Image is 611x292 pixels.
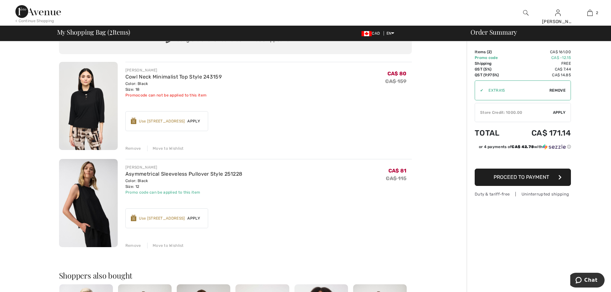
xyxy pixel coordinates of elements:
[463,29,607,35] div: Order Summary
[512,122,571,144] td: CA$ 171.14
[57,29,131,35] span: My Shopping Bag ( Items)
[555,9,561,17] img: My Info
[125,171,242,177] a: Asymmetrical Sleeveless Pullover Style 251228
[185,215,203,221] span: Apply
[59,62,118,150] img: Cowl Neck Minimalist Top Style 243159
[385,78,406,84] s: CA$ 159
[494,174,549,180] span: Proceed to Payment
[125,189,242,195] div: Promo code can be applied to this item
[512,66,571,72] td: CA$ 7.44
[147,243,184,248] div: Move to Wishlist
[488,50,490,54] span: 2
[125,146,141,151] div: Remove
[574,9,606,17] a: 2
[387,71,407,77] span: CA$ 80
[386,31,395,36] span: EN
[147,146,184,151] div: Move to Wishlist
[596,10,598,16] span: 2
[587,9,593,17] img: My Bag
[475,72,512,78] td: QST (9.975%)
[109,27,113,36] span: 2
[512,61,571,66] td: Free
[59,271,412,279] h2: Shoppers also bought
[125,92,222,98] div: Promocode can not be applied to this item
[479,144,571,150] div: or 4 payments of with
[475,169,571,186] button: Proceed to Payment
[555,10,561,16] a: Sign In
[475,144,571,152] div: or 4 payments ofCA$ 42.78withSezzle Click to learn more about Sezzle
[553,110,566,115] span: Apply
[475,88,483,93] div: ✔
[125,81,222,92] div: Color: Black Size: 18
[512,49,571,55] td: CA$ 161.00
[475,122,512,144] td: Total
[139,215,185,221] div: Use [STREET_ADDRESS]
[542,18,573,25] div: [PERSON_NAME]
[125,243,141,248] div: Remove
[512,72,571,78] td: CA$ 14.85
[125,67,222,73] div: [PERSON_NAME]
[475,49,512,55] td: Items ( )
[475,55,512,61] td: Promo code
[361,31,372,36] img: Canadian Dollar
[512,145,534,149] span: CA$ 42.78
[475,191,571,197] div: Duty & tariff-free | Uninterrupted shipping
[125,178,242,189] div: Color: Black Size: 12
[512,55,571,61] td: CA$ -12.15
[543,144,566,150] img: Sezzle
[475,110,553,115] div: Store Credit: 1000.00
[15,5,61,18] img: 1ère Avenue
[483,81,549,100] input: Promo code
[15,18,54,24] div: < Continue Shopping
[549,88,565,93] span: Remove
[131,215,137,221] img: Reward-Logo.svg
[388,168,407,174] span: CA$ 81
[131,118,137,124] img: Reward-Logo.svg
[475,66,512,72] td: GST (5%)
[59,159,118,247] img: Asymmetrical Sleeveless Pullover Style 251228
[139,118,185,124] div: Use [STREET_ADDRESS]
[185,118,203,124] span: Apply
[475,152,571,166] iframe: PayPal-paypal
[570,273,605,289] iframe: Opens a widget where you can chat to one of our agents
[475,61,512,66] td: Shipping
[386,175,406,181] s: CA$ 115
[523,9,529,17] img: search the website
[361,31,382,36] span: CAD
[125,74,222,80] a: Cowl Neck Minimalist Top Style 243159
[125,164,242,170] div: [PERSON_NAME]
